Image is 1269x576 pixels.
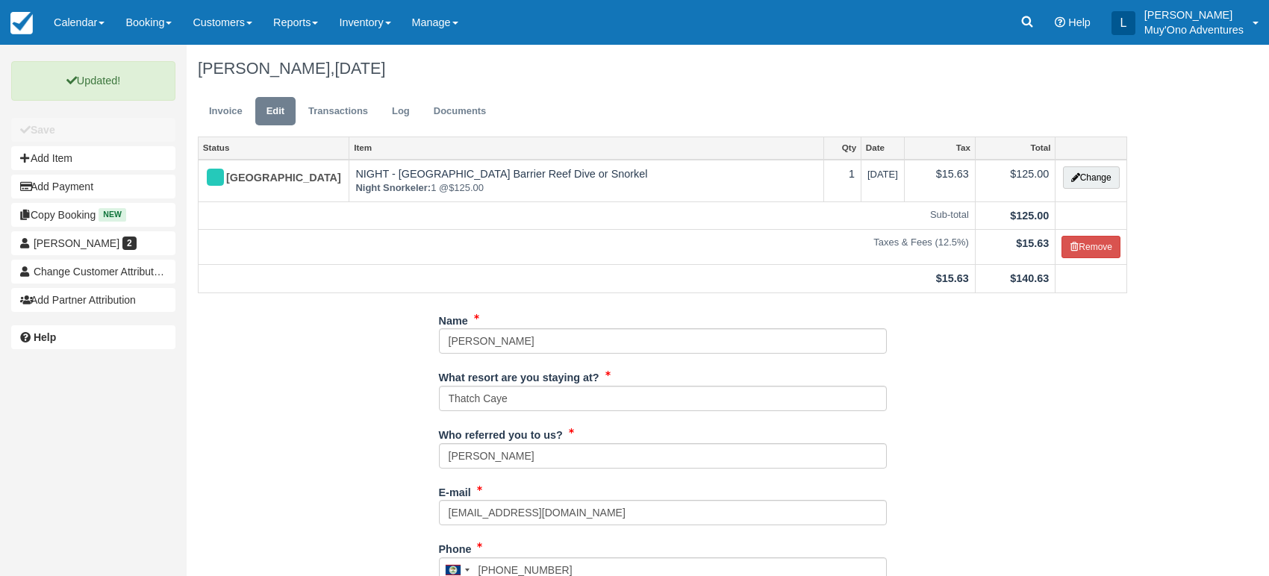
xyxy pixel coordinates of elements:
[11,175,175,198] button: Add Payment
[1068,16,1091,28] span: Help
[10,12,33,34] img: checkfront-main-nav-mini-logo.png
[439,365,599,386] label: What resort are you staying at?
[904,160,975,202] td: $15.63
[1010,210,1049,222] strong: $125.00
[976,137,1056,158] a: Total
[975,160,1056,202] td: $125.00
[1144,7,1244,22] p: [PERSON_NAME]
[349,137,823,158] a: Item
[34,331,56,343] b: Help
[1111,11,1135,35] div: L
[205,208,969,222] em: Sub-total
[449,182,484,193] span: $125.00
[1144,22,1244,37] p: Muy'Ono Adventures
[867,169,898,180] span: [DATE]
[205,236,969,250] em: Taxes & Fees (12.5%)
[99,208,126,221] span: New
[255,97,296,126] a: Edit
[439,536,472,557] label: Phone
[11,231,175,255] a: [PERSON_NAME] 2
[439,308,468,329] label: Name
[936,272,969,284] strong: $15.63
[198,97,254,126] a: Invoice
[1010,272,1049,284] strong: $140.63
[355,181,817,195] em: 1 @
[122,237,137,250] span: 2
[205,166,330,190] div: [GEOGRAPHIC_DATA]
[1061,236,1120,258] button: Remove
[861,137,904,158] a: Date
[11,325,175,349] a: Help
[381,97,421,126] a: Log
[1055,17,1065,28] i: Help
[34,266,168,278] span: Change Customer Attribution
[1063,166,1120,189] button: Change
[31,124,55,136] b: Save
[11,203,175,227] button: Copy Booking New
[423,97,498,126] a: Documents
[334,59,385,78] span: [DATE]
[824,137,861,158] a: Qty
[905,137,975,158] a: Tax
[11,61,175,101] p: Updated!
[11,288,175,312] button: Add Partner Attribution
[11,260,175,284] button: Change Customer Attribution
[11,118,175,142] button: Save
[439,422,563,443] label: Who referred you to us?
[199,137,349,158] a: Status
[1016,237,1049,249] strong: $15.63
[198,60,1127,78] h1: [PERSON_NAME],
[34,237,119,249] span: [PERSON_NAME]
[11,146,175,170] button: Add Item
[355,182,431,193] strong: Night Snorkeler
[823,160,861,202] td: 1
[349,160,824,202] td: NIGHT - [GEOGRAPHIC_DATA] Barrier Reef Dive or Snorkel
[439,480,471,501] label: E-mail
[297,97,379,126] a: Transactions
